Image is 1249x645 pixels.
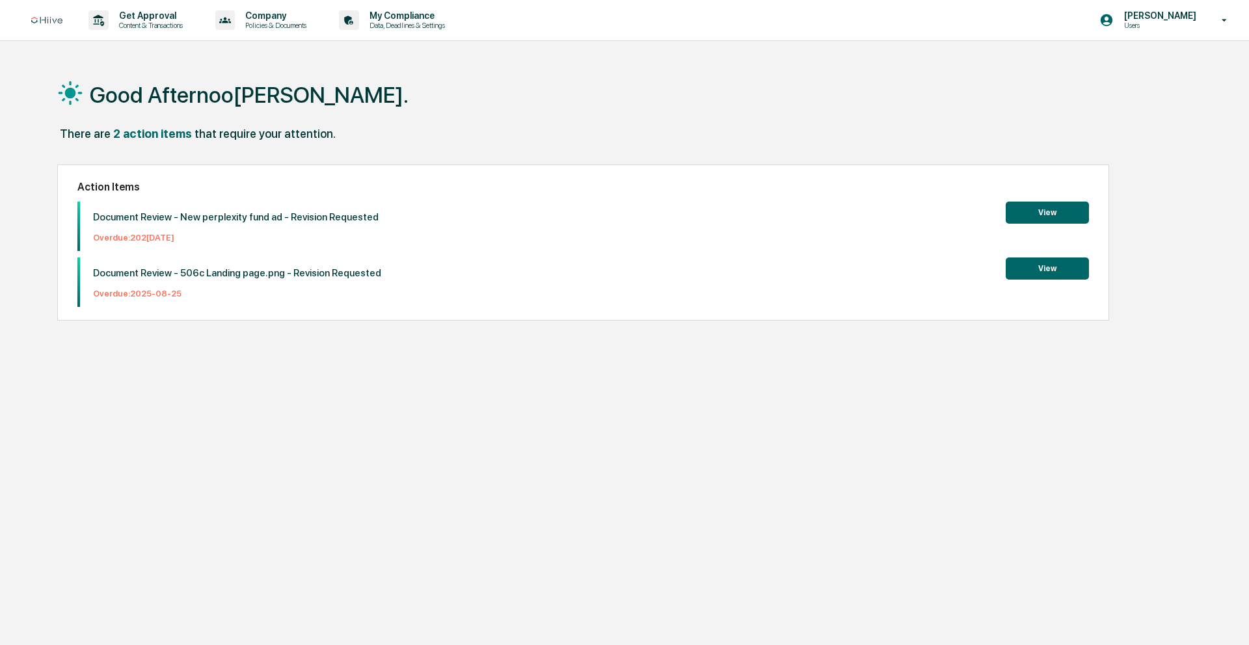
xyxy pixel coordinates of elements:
[109,21,189,30] p: Content & Transactions
[31,17,62,24] img: logo
[93,233,379,243] p: Overdue: 202[DATE]
[1006,257,1089,280] button: View
[109,10,189,21] p: Get Approval
[93,211,379,223] p: Document Review - New perplexity fund ad - Revision Requested
[1006,261,1089,274] a: View
[235,10,313,21] p: Company
[359,10,451,21] p: My Compliance
[60,127,111,140] div: There are
[93,267,381,279] p: Document Review - 506c Landing page.png - Revision Requested
[195,127,336,140] div: that require your attention.
[113,127,192,140] div: 2 action items
[90,82,409,108] h1: Good Afternoo[PERSON_NAME].
[93,289,381,298] p: Overdue: 2025-08-25
[235,21,313,30] p: Policies & Documents
[1006,205,1089,218] a: View
[1006,202,1089,224] button: View
[1114,10,1203,21] p: [PERSON_NAME]
[359,21,451,30] p: Data, Deadlines & Settings
[1114,21,1203,30] p: Users
[77,181,1089,193] h2: Action Items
